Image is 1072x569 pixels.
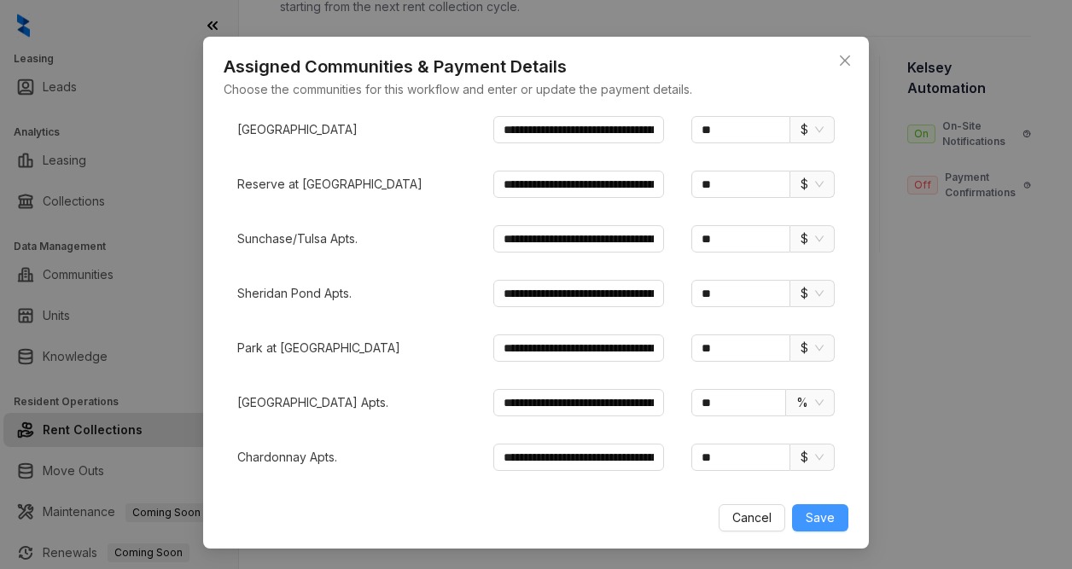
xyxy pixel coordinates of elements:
[237,229,466,248] p: Sunchase/Tulsa Apts.
[831,47,859,74] button: Close
[801,444,824,470] span: $
[838,54,852,67] span: close
[732,508,772,527] span: Cancel
[796,390,824,415] span: %
[237,339,466,357] p: Park at [GEOGRAPHIC_DATA]
[237,284,466,303] p: Sheridan Pond Apts.
[806,508,835,527] span: Save
[237,120,466,139] p: [GEOGRAPHIC_DATA]
[237,393,466,412] p: [GEOGRAPHIC_DATA] Apts.
[224,54,848,80] h2: Assigned Communities & Payment Details
[792,504,848,531] button: Save
[237,175,466,194] p: Reserve at [GEOGRAPHIC_DATA]
[719,504,785,531] button: Cancel
[801,335,824,361] span: $
[224,80,848,99] p: Choose the communities for this workflow and enter or update the payment details.
[237,448,466,467] p: Chardonnay Apts.
[801,117,824,142] span: $
[801,226,824,252] span: $
[801,281,824,306] span: $
[801,171,824,197] span: $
